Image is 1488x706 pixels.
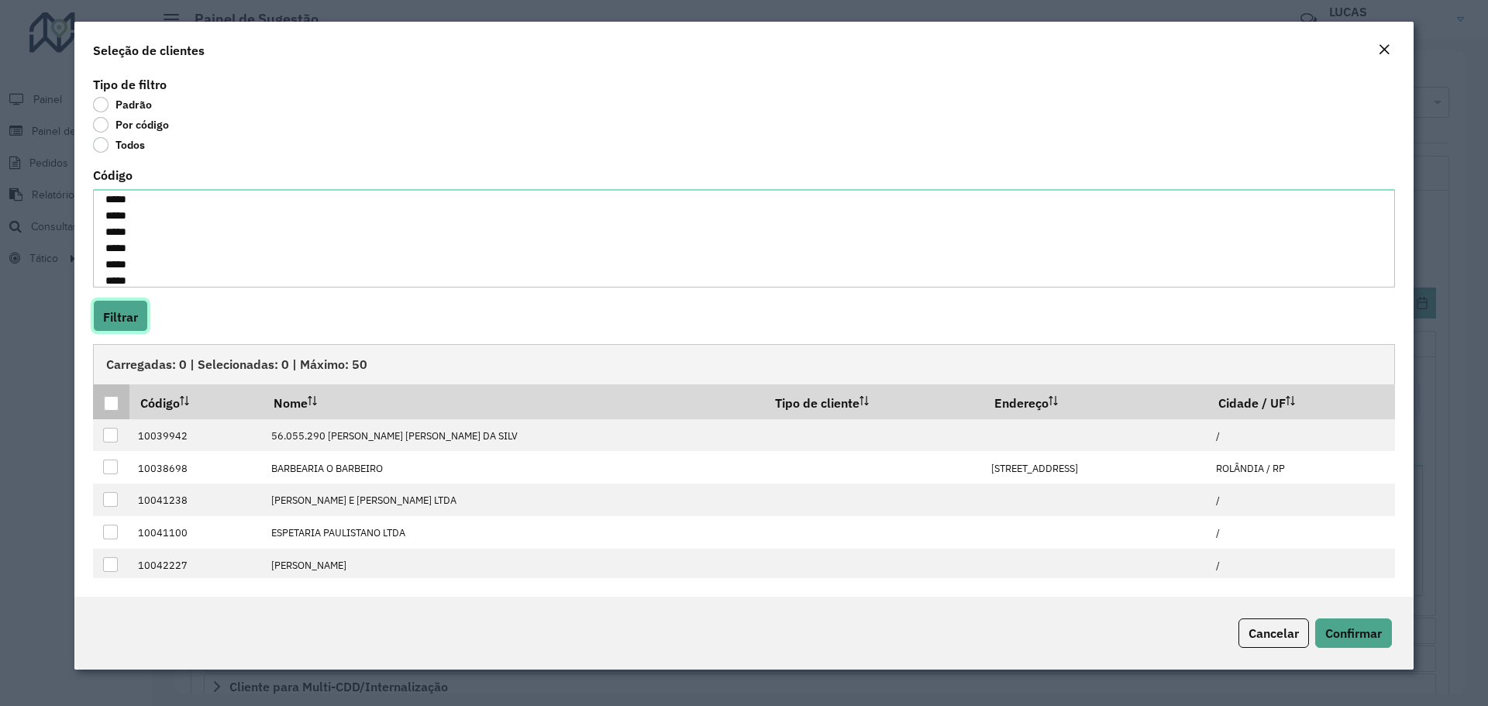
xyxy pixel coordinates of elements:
[138,494,188,507] font: 10041238
[274,395,308,411] font: Nome
[138,429,188,443] font: 10039942
[1373,40,1395,60] button: Fechar
[1378,43,1390,56] em: Fechar
[93,300,148,332] button: Filtrar
[115,118,169,132] font: Por código
[115,98,152,112] font: Padrão
[93,77,167,92] font: Tipo de filtro
[1325,625,1382,641] font: Confirmar
[106,356,367,372] font: Carregadas: 0 | Selecionadas: 0 | Máximo: 50
[1216,526,1220,539] font: /
[994,395,1049,411] font: Endereço
[271,429,518,443] font: 56.055.290 [PERSON_NAME] [PERSON_NAME] DA SILV
[140,395,180,411] font: Código
[991,462,1078,475] font: [STREET_ADDRESS]
[103,309,138,325] font: Filtrar
[115,138,145,152] font: Todos
[1315,618,1392,648] button: Confirmar
[93,43,205,58] font: Seleção de clientes
[271,559,346,572] font: [PERSON_NAME]
[775,395,859,411] font: Tipo de cliente
[138,559,188,572] font: 10042227
[271,462,383,475] font: BARBEARIA O BARBEIRO
[1249,625,1299,641] font: Cancelar
[93,167,133,183] font: Código
[1216,429,1220,443] font: /
[138,462,188,475] font: 10038698
[1218,395,1286,411] font: Cidade / UF
[271,494,456,507] font: [PERSON_NAME] E [PERSON_NAME] LTDA
[1238,618,1309,648] button: Cancelar
[271,526,405,539] font: ESPETARIA PAULISTANO LTDA
[1216,494,1220,507] font: /
[138,526,188,539] font: 10041100
[1216,559,1220,572] font: /
[1216,462,1285,475] font: ROLÂNDIA / RP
